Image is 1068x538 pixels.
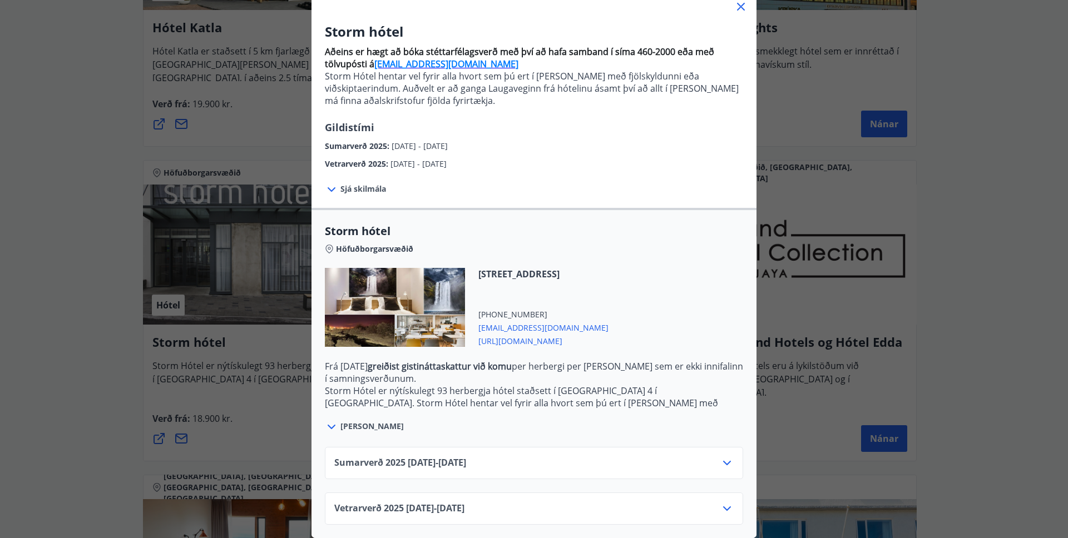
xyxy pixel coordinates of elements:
strong: greiðist gistináttaskattur við komu [368,360,512,372]
span: Sjá skilmála [340,183,386,195]
span: [PHONE_NUMBER] [478,309,609,320]
a: [EMAIL_ADDRESS][DOMAIN_NAME] [374,58,518,70]
span: Gildistími [325,121,374,134]
span: [STREET_ADDRESS] [478,268,609,280]
p: Frá [DATE] per herbergi per [PERSON_NAME] sem er ekki innifalinn í samningsverðunum. [325,360,743,385]
span: Höfuðborgarsvæðið [336,243,413,255]
span: Storm hótel [325,223,743,239]
span: [PERSON_NAME] [340,421,404,432]
p: Storm Hótel hentar vel fyrir alla hvort sem þú ert í [PERSON_NAME] með fjölskyldunni eða viðskipt... [325,70,743,107]
strong: Aðeins er hægt að bóka stéttarfélagsverð með því að hafa samband í síma 460-2000 eða með tölvupós... [325,46,714,70]
span: Vetrarverð 2025 : [325,158,390,169]
span: [DATE] - [DATE] [390,158,447,169]
span: Sumarverð 2025 : [325,141,392,151]
span: [EMAIL_ADDRESS][DOMAIN_NAME] [478,320,609,333]
span: [DATE] - [DATE] [392,141,448,151]
span: [URL][DOMAIN_NAME] [478,333,609,347]
p: Storm Hótel er nýtískulegt 93 herbergja hótel staðsett í [GEOGRAPHIC_DATA] 4 í [GEOGRAPHIC_DATA].... [325,385,743,434]
h3: Storm hótel [325,22,743,41]
span: Sumarverð 2025 [DATE] - [DATE] [334,456,466,470]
